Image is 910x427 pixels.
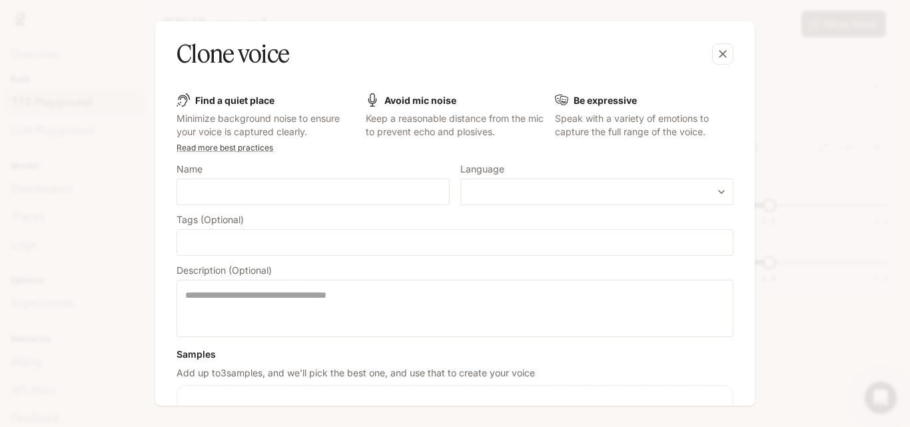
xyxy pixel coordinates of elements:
p: Description (Optional) [177,266,272,275]
b: Find a quiet place [195,95,274,106]
p: Name [177,165,203,174]
p: Speak with a variety of emotions to capture the full range of the voice. [555,112,733,139]
div: ​ [461,185,733,199]
b: Avoid mic noise [384,95,456,106]
a: Read more best practices [177,143,273,153]
p: Add up to 3 samples, and we'll pick the best one, and use that to create your voice [177,366,733,380]
h6: Samples [177,348,733,361]
b: Be expressive [574,95,637,106]
p: Tags (Optional) [177,215,244,224]
p: Language [460,165,504,174]
h5: Clone voice [177,37,289,71]
p: Keep a reasonable distance from the mic to prevent echo and plosives. [366,112,544,139]
p: Minimize background noise to ensure your voice is captured clearly. [177,112,355,139]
